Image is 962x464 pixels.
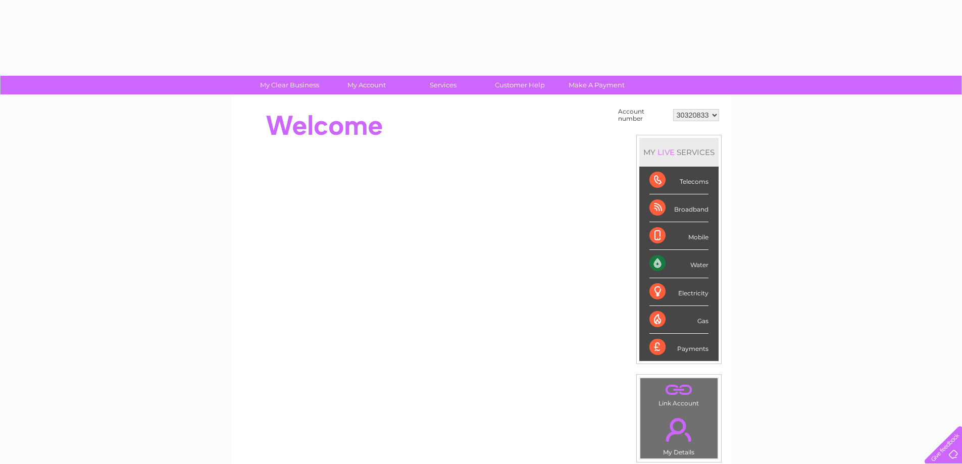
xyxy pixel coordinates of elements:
[640,378,718,409] td: Link Account
[643,412,715,447] a: .
[616,106,671,125] td: Account number
[649,194,708,222] div: Broadband
[649,222,708,250] div: Mobile
[639,138,719,167] div: MY SERVICES
[649,167,708,194] div: Telecoms
[649,250,708,278] div: Water
[248,76,331,94] a: My Clear Business
[555,76,638,94] a: Make A Payment
[640,409,718,459] td: My Details
[649,306,708,334] div: Gas
[401,76,485,94] a: Services
[649,278,708,306] div: Electricity
[655,147,677,157] div: LIVE
[643,381,715,398] a: .
[325,76,408,94] a: My Account
[478,76,562,94] a: Customer Help
[649,334,708,361] div: Payments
